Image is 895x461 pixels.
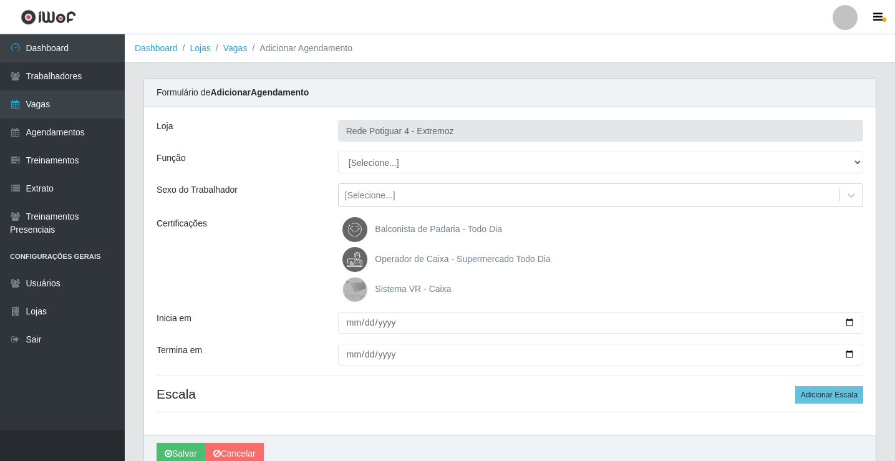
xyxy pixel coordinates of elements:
a: Lojas [190,43,210,53]
a: Dashboard [135,43,178,53]
button: Adicionar Escala [795,386,863,404]
img: Balconista de Padaria - Todo Dia [342,217,372,242]
img: CoreUI Logo [21,9,76,25]
label: Loja [157,120,173,133]
img: Sistema VR - Caixa [342,277,372,302]
h4: Escala [157,386,863,402]
li: Adicionar Agendamento [247,42,352,55]
div: Formulário de [144,79,876,107]
strong: Adicionar Agendamento [210,87,309,97]
label: Sexo do Trabalhador [157,183,238,197]
div: [Selecione...] [345,189,395,202]
label: Inicia em [157,312,191,325]
nav: breadcrumb [125,34,895,63]
span: Operador de Caixa - Supermercado Todo Dia [375,254,550,264]
input: 00/00/0000 [338,312,863,334]
label: Certificações [157,217,207,230]
input: 00/00/0000 [338,344,863,366]
a: Vagas [223,43,248,53]
label: Função [157,152,186,165]
span: Balconista de Padaria - Todo Dia [375,224,502,234]
img: Operador de Caixa - Supermercado Todo Dia [342,247,372,272]
label: Termina em [157,344,202,357]
span: Sistema VR - Caixa [375,284,451,294]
